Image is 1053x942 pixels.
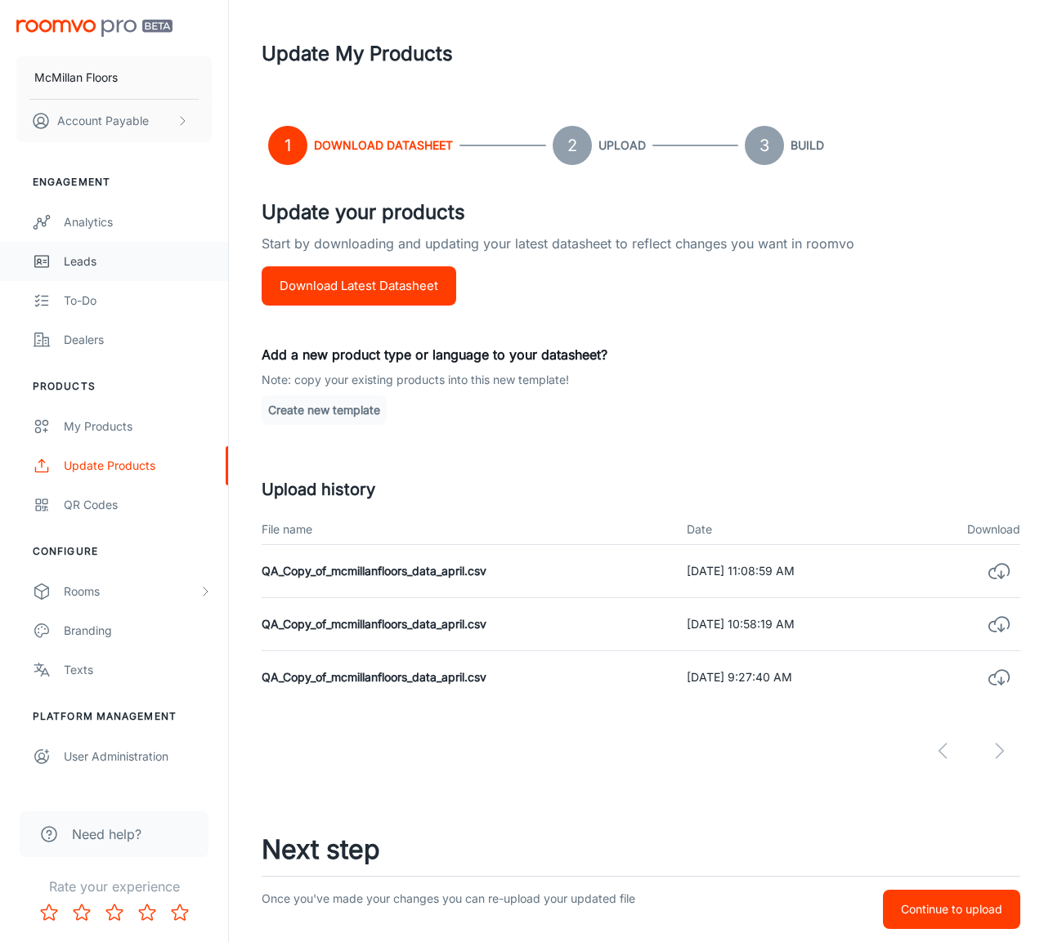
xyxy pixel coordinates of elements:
td: QA_Copy_of_mcmillanfloors_data_april.csv [262,651,674,704]
text: 2 [567,136,577,155]
img: Roomvo PRO Beta [16,20,173,37]
h5: Upload history [262,477,1020,502]
td: [DATE] 9:27:40 AM [674,651,906,704]
div: Rooms [64,583,199,600]
h6: Download Datasheet [314,136,453,154]
div: Analytics [64,213,212,231]
button: Rate 3 star [98,896,131,929]
button: Account Payable [16,100,212,142]
div: QR Codes [64,496,212,514]
h4: Update your products [262,198,1020,227]
td: QA_Copy_of_mcmillanfloors_data_april.csv [262,545,674,598]
div: Leads [64,252,212,270]
p: Continue to upload [901,900,1002,918]
button: Create new template [262,395,387,425]
td: QA_Copy_of_mcmillanfloors_data_april.csv [262,598,674,651]
p: Account Payable [57,112,149,130]
div: Texts [64,661,212,679]
button: Rate 1 star [33,896,65,929]
div: Branding [64,622,212,640]
p: Note: copy your existing products into this new template! [262,371,1020,389]
p: Start by downloading and updating your latest datasheet to reflect changes you want in roomvo [262,234,1020,266]
div: Dealers [64,331,212,349]
p: Once you've made your changes you can re-upload your updated file [262,890,755,929]
span: Need help? [72,824,141,844]
td: [DATE] 10:58:19 AM [674,598,906,651]
text: 3 [760,136,769,155]
h6: Upload [598,136,646,154]
h6: Build [791,136,824,154]
button: Rate 4 star [131,896,164,929]
h1: Update My Products [262,39,453,69]
td: [DATE] 11:08:59 AM [674,545,906,598]
div: To-do [64,292,212,310]
div: Update Products [64,457,212,475]
p: Rate your experience [13,877,215,896]
p: McMillan Floors [34,69,118,87]
p: Add a new product type or language to your datasheet? [262,345,1020,364]
th: File name [262,515,674,545]
button: Continue to upload [883,890,1020,929]
div: My Products [64,417,212,435]
button: Rate 2 star [65,896,98,929]
text: 1 [285,136,291,155]
th: Download [906,515,1020,545]
button: McMillan Floors [16,56,212,99]
button: Rate 5 star [164,896,196,929]
div: User Administration [64,748,212,766]
h3: Next step [262,830,1020,869]
th: Date [674,515,906,545]
button: Download Latest Datasheet [262,266,456,306]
